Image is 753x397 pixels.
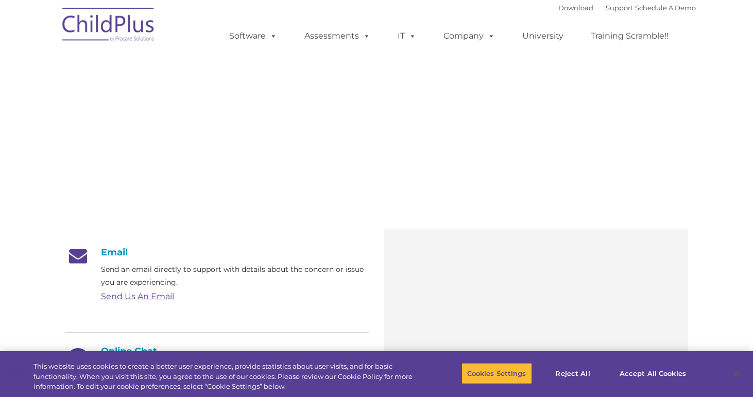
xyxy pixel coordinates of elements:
[635,4,696,12] a: Schedule A Demo
[57,1,160,52] img: ChildPlus by Procare Solutions
[101,263,369,289] p: Send an email directly to support with details about the concern or issue you are experiencing.
[219,26,287,46] a: Software
[614,363,692,384] button: Accept All Cookies
[294,26,381,46] a: Assessments
[65,346,369,357] h4: Online Chat
[65,247,369,258] h4: Email
[512,26,574,46] a: University
[725,362,748,385] button: Close
[461,363,532,384] button: Cookies Settings
[433,26,505,46] a: Company
[541,363,605,384] button: Reject All
[606,4,633,12] a: Support
[387,26,426,46] a: IT
[101,291,174,301] a: Send Us An Email
[33,361,414,392] div: This website uses cookies to create a better user experience, provide statistics about user visit...
[580,26,679,46] a: Training Scramble!!
[558,4,696,12] font: |
[558,4,593,12] a: Download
